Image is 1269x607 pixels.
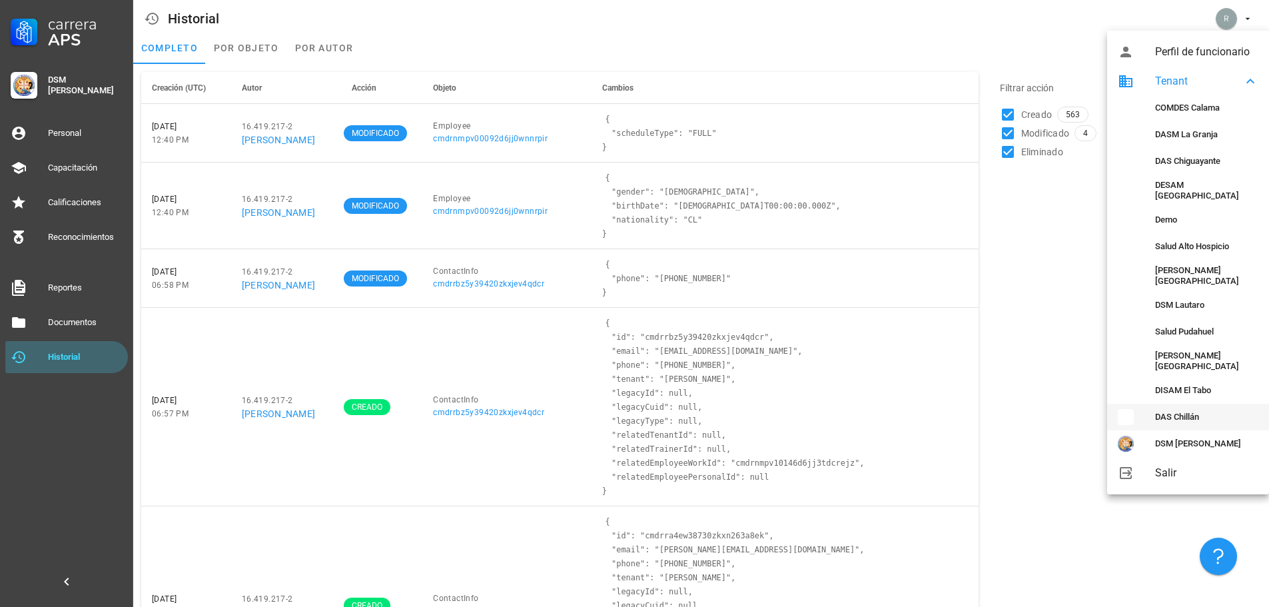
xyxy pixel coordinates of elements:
a: Documentos [5,306,128,338]
div: Filtrar acción [1000,72,1250,104]
a: Reportes [5,272,128,304]
div: avatar [1216,8,1237,29]
a: por objeto [206,32,287,64]
div: DESAM [GEOGRAPHIC_DATA] [1155,180,1258,201]
div: Tenant [1107,68,1269,95]
code: { "gender": "[DEMOGRAPHIC_DATA]", "birthDate": "[DEMOGRAPHIC_DATA]T00:00:00.000Z", "nationality":... [602,172,841,241]
code: { "phone": "[PHONE_NUMBER]" } [602,259,731,299]
div: DAS Chillán [1155,412,1258,422]
th: Creación (UTC) [141,72,239,104]
div: Reconocimientos [48,232,123,243]
div: [DATE] [152,592,228,606]
a: cmdrnmpv00092d6jj0wnnrpir [433,205,548,217]
div: Historial [48,352,123,362]
th: Objeto [430,72,592,104]
div: Demo [1155,215,1258,225]
div: Capacitación [48,163,123,173]
div: Employee [433,119,589,133]
span: MODIFICADO [352,271,399,287]
span: Modificado [1021,127,1070,140]
div: 06:58 PM [152,279,228,292]
span: Creado [1021,108,1053,121]
code: { "id": "cmdrrbz5y39420zkxjev4qdcr", "email": "[EMAIL_ADDRESS][DOMAIN_NAME]", "phone": "[PHONE_NU... [602,317,865,498]
a: cmdrnmpv00092d6jj0wnnrpir [433,133,548,145]
span: Autor [242,83,262,93]
div: Perfil de funcionario [1155,39,1258,65]
th: Cambios [592,72,979,104]
div: [PERSON_NAME][GEOGRAPHIC_DATA] [1155,350,1258,372]
div: DSM Lautaro [1155,300,1258,310]
div: Salud Alto Hospicio [1155,241,1258,252]
div: Salud Pudahuel [1155,326,1258,337]
div: Reportes [48,283,123,293]
div: 06:57 PM [152,407,228,420]
span: Objeto [433,83,456,93]
span: Cambios [602,83,634,93]
a: Calificaciones [5,187,128,219]
div: Tenant [1155,68,1226,95]
div: DAS Chiguayante [1155,156,1258,167]
a: Capacitación [5,152,128,184]
div: Employee [433,192,589,205]
div: ContactInfo [433,265,589,278]
a: [PERSON_NAME] [242,280,315,291]
a: [PERSON_NAME] [242,135,315,145]
div: [PERSON_NAME][GEOGRAPHIC_DATA] [1155,265,1258,287]
div: [DATE] [152,265,228,279]
div: 12:40 PM [152,133,228,147]
span: MODIFICADO [352,125,399,141]
a: [PERSON_NAME] [242,408,315,419]
span: Acción [352,83,376,93]
div: ContactInfo [433,393,589,406]
div: COMDES Calama [1155,103,1258,113]
div: DSM [PERSON_NAME] [48,75,123,96]
div: [DATE] [152,193,228,206]
div: 16.419.217-2 [242,592,339,606]
div: [DATE] [152,120,228,133]
div: Carrera [48,16,123,32]
div: Calificaciones [48,197,123,208]
a: Personal [5,117,128,149]
div: APS [48,32,123,48]
a: [PERSON_NAME] [242,207,315,218]
a: cmdrrbz5y39420zkxjev4qdcr [433,406,544,418]
a: completo [133,32,206,64]
span: MODIFICADO [352,198,399,214]
th: Acción [341,72,430,104]
div: Historial [168,11,219,26]
a: Reconocimientos [5,221,128,253]
span: 563 [1066,107,1080,122]
span: 4 [1083,126,1088,141]
div: 16.419.217-2 [242,120,339,133]
code: { "scheduleType": "FULL" } [602,113,717,154]
div: ContactInfo [433,592,589,605]
div: 12:40 PM [152,206,228,219]
span: CREADO [352,399,382,415]
div: DASM La Granja [1155,129,1258,140]
a: Historial [5,341,128,373]
div: Personal [48,128,123,139]
div: 16.419.217-2 [242,394,339,407]
th: Autor [239,72,342,104]
a: cmdrrbz5y39420zkxjev4qdcr [433,278,544,290]
div: DSM [PERSON_NAME] [1155,438,1258,449]
div: DISAM El Tabo [1155,385,1258,396]
div: 16.419.217-2 [242,265,339,279]
span: Creación (UTC) [152,83,206,93]
span: Eliminado [1021,145,1063,159]
div: 16.419.217-2 [242,193,339,206]
div: [DATE] [152,394,228,407]
a: por autor [287,32,362,64]
div: Salir [1155,460,1258,486]
div: Documentos [48,317,123,328]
